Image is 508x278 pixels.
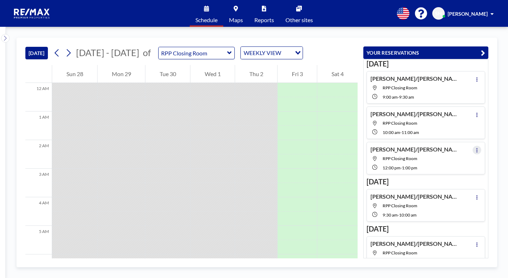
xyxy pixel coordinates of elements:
div: 3 AM [25,169,52,197]
h4: [PERSON_NAME]/[PERSON_NAME]-[STREET_ADDRESS][PERSON_NAME]-Seller Only-[PERSON_NAME] [370,193,460,200]
span: Reports [254,17,274,23]
span: 1:00 PM [402,165,417,170]
div: Mon 29 [98,65,145,83]
h3: [DATE] [367,59,485,68]
span: - [398,212,399,218]
span: 9:30 AM [399,94,414,100]
span: - [400,165,402,170]
span: 10:00 AM [383,130,400,135]
div: Sat 4 [317,65,358,83]
span: Schedule [195,17,218,23]
div: 4 AM [25,197,52,226]
img: organization-logo [11,6,53,21]
span: RPP Closing Room [383,120,417,126]
div: Tue 30 [145,65,190,83]
h4: [PERSON_NAME]/[PERSON_NAME]-[STREET_ADDRESS]-Buyer Only [PERSON_NAME] [370,240,460,247]
span: RPP Closing Room [383,156,417,161]
span: RPP Closing Room [383,203,417,208]
input: RPP Closing Room [159,47,227,59]
div: 1 AM [25,111,52,140]
h4: [PERSON_NAME]/[PERSON_NAME]-937 [PERSON_NAME] Parkway-[PERSON_NAME] buyer Only [370,146,460,153]
span: WEEKLY VIEW [242,48,283,58]
div: Thu 2 [235,65,277,83]
div: Search for option [241,47,303,59]
span: RPP Closing Room [383,85,417,90]
button: YOUR RESERVATIONS [363,46,488,59]
span: RPP Closing Room [383,250,417,255]
span: - [398,94,399,100]
span: [PERSON_NAME] [448,11,488,17]
h3: [DATE] [367,224,485,233]
div: 12 AM [25,83,52,111]
span: Maps [229,17,243,23]
div: Sun 28 [52,65,97,83]
span: 12:00 PM [383,165,400,170]
h4: [PERSON_NAME]/[PERSON_NAME]-[STREET_ADDRESS]-Seller Only [PERSON_NAME] [370,75,460,82]
button: [DATE] [25,47,48,59]
span: 11:00 AM [402,130,419,135]
div: 5 AM [25,226,52,254]
input: Search for option [283,48,291,58]
div: Fri 3 [278,65,317,83]
div: 2 AM [25,140,52,169]
span: Other sites [285,17,313,23]
span: - [400,130,402,135]
span: 9:00 AM [383,94,398,100]
div: Wed 1 [190,65,235,83]
span: SH [435,10,442,17]
h3: [DATE] [367,177,485,186]
h4: [PERSON_NAME]/[PERSON_NAME]-[STREET_ADDRESS][PERSON_NAME] [370,110,460,118]
span: 9:30 AM [383,212,398,218]
span: of [143,47,151,58]
span: 10:00 AM [399,212,417,218]
span: [DATE] - [DATE] [76,47,139,58]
